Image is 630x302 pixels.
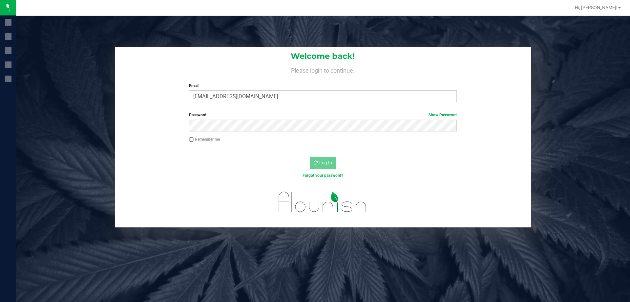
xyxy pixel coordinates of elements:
[303,173,343,178] a: Forgot your password?
[189,113,206,117] span: Password
[429,113,457,117] a: Show Password
[319,160,332,165] span: Log In
[189,136,220,142] label: Remember me
[575,5,618,10] span: Hi, [PERSON_NAME]!
[115,52,531,60] h1: Welcome back!
[310,157,336,169] button: Log In
[271,185,375,219] img: flourish_logo.svg
[189,83,456,89] label: Email
[115,66,531,74] h4: Please login to continue.
[189,137,194,142] input: Remember me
